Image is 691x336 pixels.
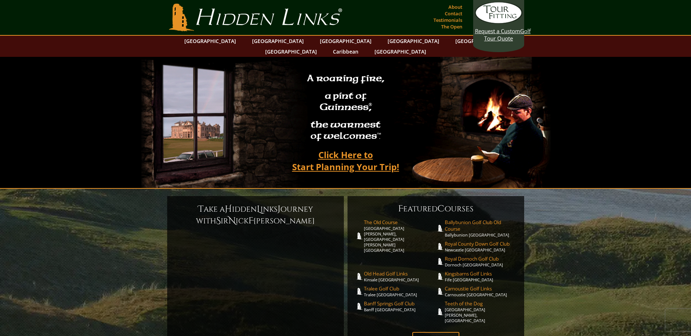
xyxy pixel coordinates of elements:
span: L [257,203,260,215]
a: Kingsbarns Golf LinksFife [GEOGRAPHIC_DATA] [445,270,517,282]
span: Ballybunion Golf Club Old Course [445,219,517,232]
span: H [225,203,232,215]
span: Royal Dornoch Golf Club [445,255,517,262]
span: Old Head Golf Links [364,270,436,277]
a: [GEOGRAPHIC_DATA] [371,46,430,57]
a: Ballybunion Golf Club Old CourseBallybunion [GEOGRAPHIC_DATA] [445,219,517,238]
span: T [198,203,204,215]
a: Carnoustie Golf LinksCarnoustie [GEOGRAPHIC_DATA] [445,285,517,297]
a: Royal County Down Golf ClubNewcastle [GEOGRAPHIC_DATA] [445,241,517,253]
a: Caribbean [329,46,362,57]
span: J [278,203,280,215]
span: S [216,215,221,227]
a: Click Here toStart Planning Your Trip! [285,146,407,175]
span: The Old Course [364,219,436,226]
a: Tralee Golf ClubTralee [GEOGRAPHIC_DATA] [364,285,436,297]
a: Request a CustomGolf Tour Quote [475,2,522,42]
span: Kingsbarns Golf Links [445,270,517,277]
span: Carnoustie Golf Links [445,285,517,292]
a: [GEOGRAPHIC_DATA] [248,36,307,46]
a: About [447,2,464,12]
span: F [398,203,403,215]
h2: A roaring fire, a pint of Guinness , the warmest of welcomes™. [302,70,389,146]
span: Teeth of the Dog [445,300,517,307]
h6: eatured ourses [355,203,517,215]
a: Teeth of the Dog[GEOGRAPHIC_DATA][PERSON_NAME], [GEOGRAPHIC_DATA] [445,300,517,323]
a: The Old Course[GEOGRAPHIC_DATA][PERSON_NAME], [GEOGRAPHIC_DATA][PERSON_NAME] [GEOGRAPHIC_DATA] [364,219,436,253]
span: N [228,215,236,227]
span: Royal County Down Golf Club [445,241,517,247]
a: [GEOGRAPHIC_DATA] [262,46,321,57]
a: Old Head Golf LinksKinsale [GEOGRAPHIC_DATA] [364,270,436,282]
a: [GEOGRAPHIC_DATA] [452,36,511,46]
a: Banff Springs Golf ClubBanff [GEOGRAPHIC_DATA] [364,300,436,312]
span: F [248,215,254,227]
span: Tralee Golf Club [364,285,436,292]
a: The Open [439,22,464,32]
a: Contact [443,8,464,19]
span: Request a Custom [475,27,520,35]
span: Banff Springs Golf Club [364,300,436,307]
a: Royal Dornoch Golf ClubDornoch [GEOGRAPHIC_DATA] [445,255,517,267]
span: C [437,203,445,215]
a: [GEOGRAPHIC_DATA] [181,36,240,46]
a: [GEOGRAPHIC_DATA] [384,36,443,46]
a: [GEOGRAPHIC_DATA] [316,36,375,46]
a: Testimonials [432,15,464,25]
h6: ake a idden inks ourney with ir ick [PERSON_NAME] [174,203,337,227]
